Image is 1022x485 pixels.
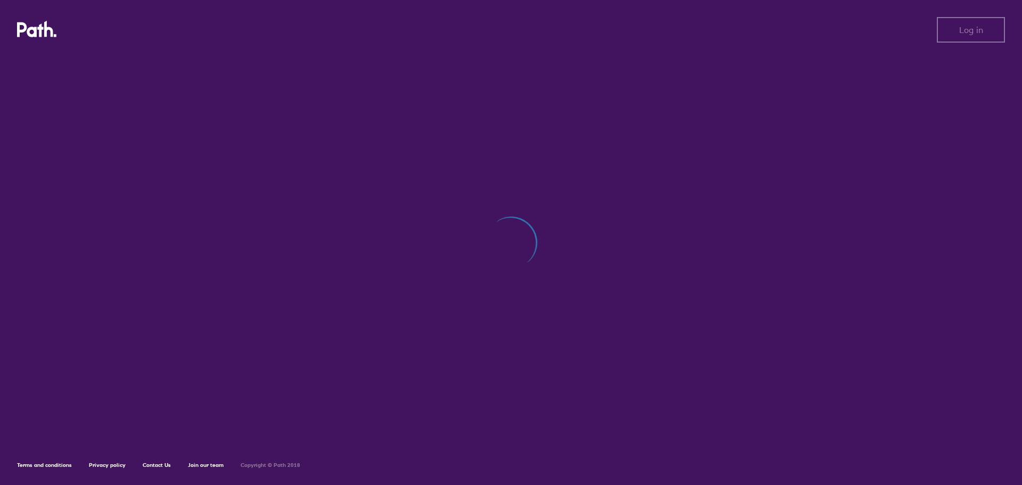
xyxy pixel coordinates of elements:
[143,462,171,468] a: Contact Us
[89,462,126,468] a: Privacy policy
[188,462,224,468] a: Join our team
[937,17,1005,43] button: Log in
[959,25,983,35] span: Log in
[241,462,300,468] h6: Copyright © Path 2018
[17,462,72,468] a: Terms and conditions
